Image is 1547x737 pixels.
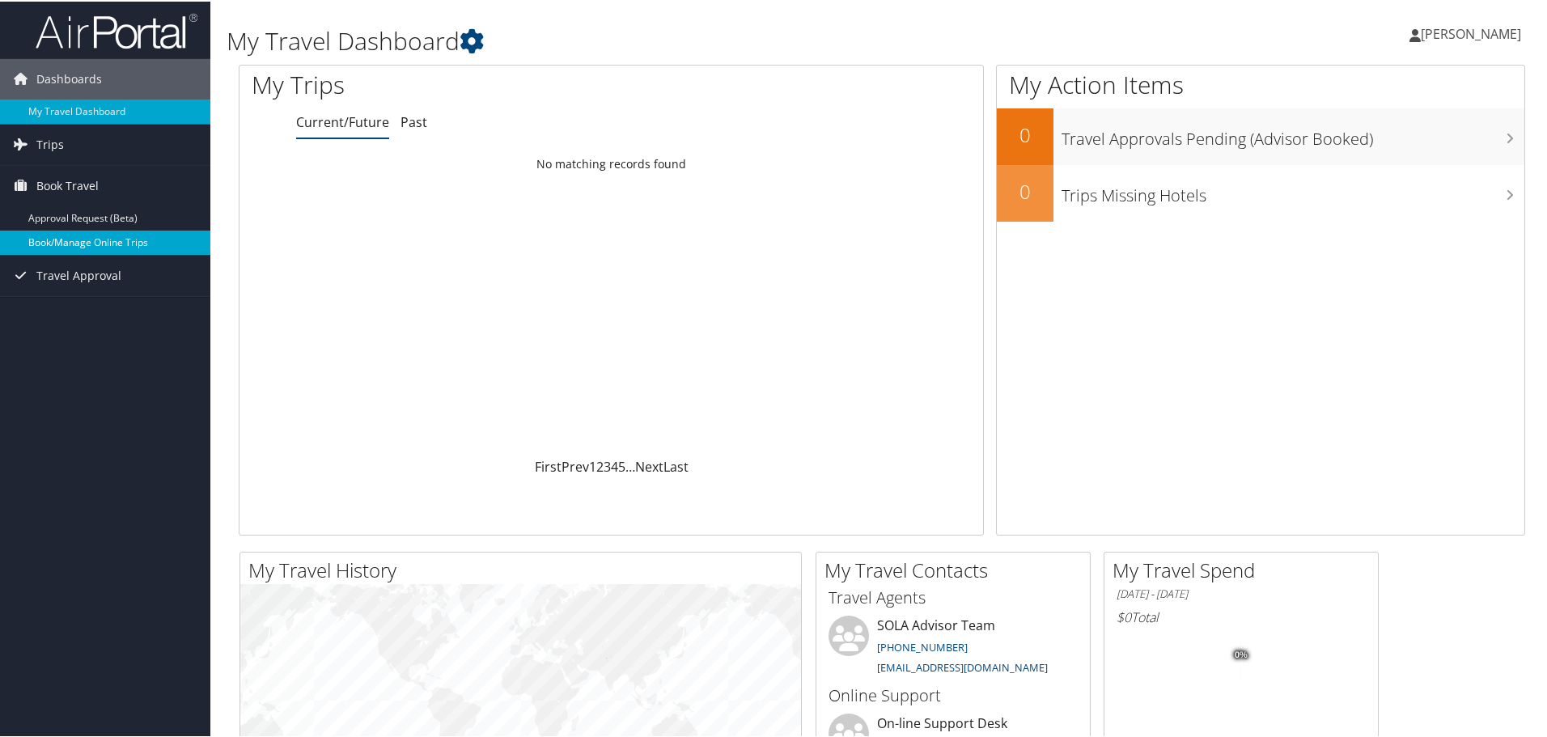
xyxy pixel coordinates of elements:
[596,456,604,474] a: 2
[36,164,99,205] span: Book Travel
[1113,555,1378,582] h2: My Travel Spend
[248,555,801,582] h2: My Travel History
[252,66,661,100] h1: My Trips
[604,456,611,474] a: 3
[877,659,1048,673] a: [EMAIL_ADDRESS][DOMAIN_NAME]
[997,120,1053,147] h2: 0
[829,683,1078,705] h3: Online Support
[997,107,1524,163] a: 0Travel Approvals Pending (Advisor Booked)
[1409,8,1537,57] a: [PERSON_NAME]
[663,456,689,474] a: Last
[296,112,389,129] a: Current/Future
[36,254,121,294] span: Travel Approval
[36,11,197,49] img: airportal-logo.png
[36,57,102,98] span: Dashboards
[1117,607,1131,625] span: $0
[625,456,635,474] span: …
[1062,118,1524,149] h3: Travel Approvals Pending (Advisor Booked)
[997,176,1053,204] h2: 0
[1062,175,1524,205] h3: Trips Missing Hotels
[997,163,1524,220] a: 0Trips Missing Hotels
[877,638,968,653] a: [PHONE_NUMBER]
[824,555,1090,582] h2: My Travel Contacts
[401,112,427,129] a: Past
[618,456,625,474] a: 5
[611,456,618,474] a: 4
[239,148,983,177] td: No matching records found
[820,614,1086,680] li: SOLA Advisor Team
[1117,607,1366,625] h6: Total
[36,123,64,163] span: Trips
[589,456,596,474] a: 1
[1235,649,1248,659] tspan: 0%
[1421,23,1521,41] span: [PERSON_NAME]
[535,456,562,474] a: First
[635,456,663,474] a: Next
[997,66,1524,100] h1: My Action Items
[227,23,1100,57] h1: My Travel Dashboard
[562,456,589,474] a: Prev
[1117,585,1366,600] h6: [DATE] - [DATE]
[829,585,1078,608] h3: Travel Agents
